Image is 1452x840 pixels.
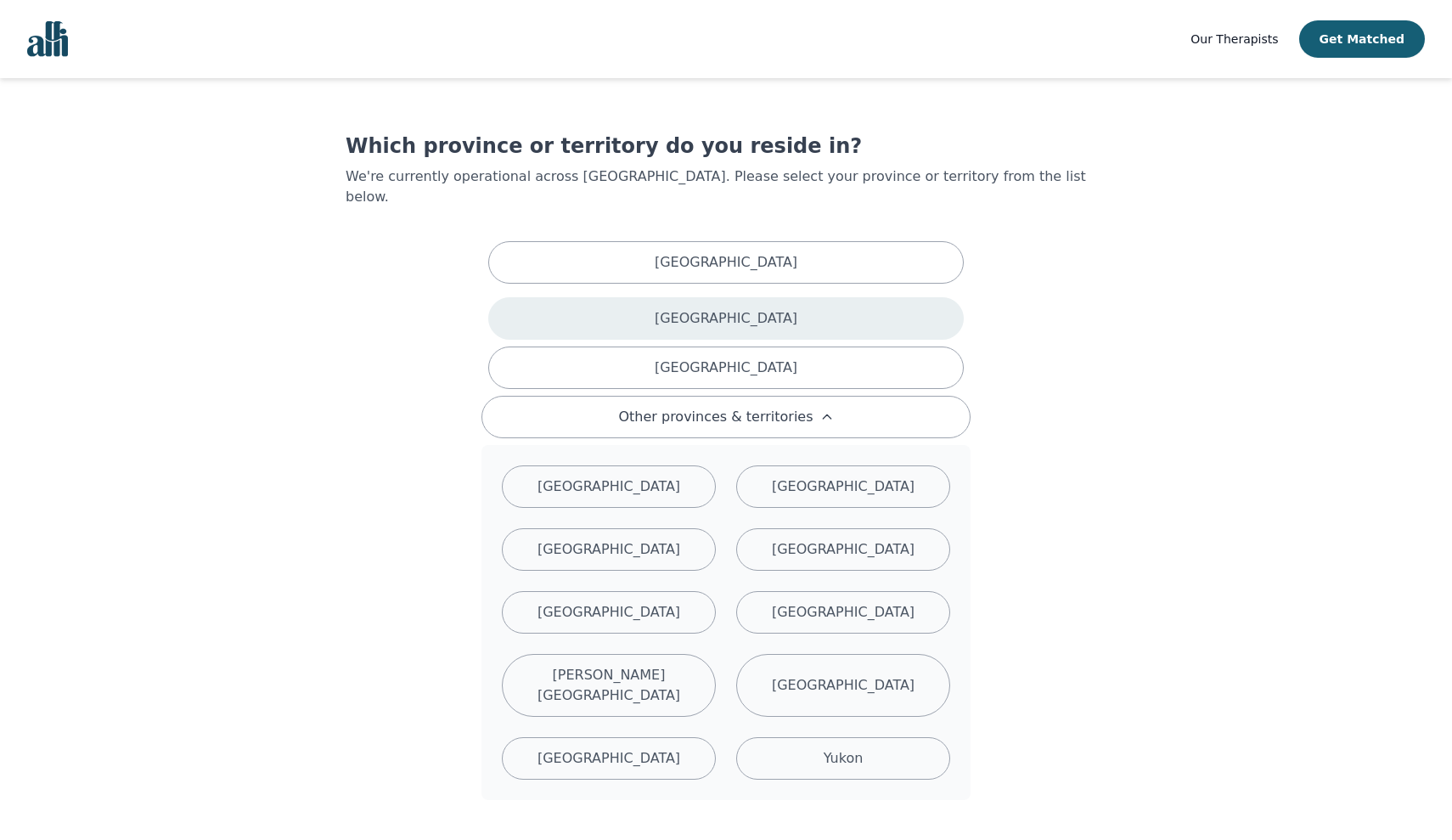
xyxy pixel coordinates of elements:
p: Yukon [824,748,864,769]
p: [GEOGRAPHIC_DATA] [772,539,915,560]
a: Our Therapists [1190,29,1278,49]
p: We're currently operational across [GEOGRAPHIC_DATA]. Please select your province or territory fr... [346,166,1106,207]
p: [GEOGRAPHIC_DATA] [537,476,680,497]
p: [GEOGRAPHIC_DATA] [655,358,797,378]
h1: Which province or territory do you reside in? [346,132,1106,160]
p: [GEOGRAPHIC_DATA] [772,675,915,696]
p: [GEOGRAPHIC_DATA] [655,308,797,329]
p: [GEOGRAPHIC_DATA] [537,539,680,560]
span: Our Therapists [1190,32,1278,46]
p: [GEOGRAPHIC_DATA] [537,748,680,769]
p: [PERSON_NAME][GEOGRAPHIC_DATA] [523,665,695,706]
p: [GEOGRAPHIC_DATA] [655,252,797,273]
p: [GEOGRAPHIC_DATA] [537,602,680,623]
p: [GEOGRAPHIC_DATA] [772,602,915,623]
button: Other provinces & territories [481,396,971,438]
span: Other provinces & territories [618,407,813,427]
p: [GEOGRAPHIC_DATA] [772,476,915,497]
button: Get Matched [1299,20,1425,58]
img: alli logo [27,21,68,57]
